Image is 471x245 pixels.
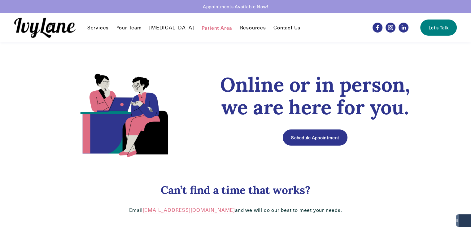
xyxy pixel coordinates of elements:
a: Contact Us [273,24,300,31]
a: Instagram [386,23,395,33]
a: Your Team [116,24,142,31]
a: Schedule Appointment [283,129,347,146]
a: Facebook [373,23,382,33]
a: [EMAIL_ADDRESS][DOMAIN_NAME] [143,207,235,213]
img: Ivy Lane Counseling &mdash; Therapy that works for you [14,18,76,38]
a: [MEDICAL_DATA] [149,24,194,31]
h1: Online or in person, we are here for you. [209,73,421,119]
a: folder dropdown [87,24,109,31]
h3: Can’t find a time that works? [50,183,421,197]
a: LinkedIn [399,23,408,33]
a: folder dropdown [240,24,266,31]
span: Services [87,24,109,31]
a: Let's Talk [420,20,457,36]
p: Email and we will do our best to meet your needs. [50,207,421,213]
a: Patient Area [202,24,233,31]
span: Resources [240,24,266,31]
